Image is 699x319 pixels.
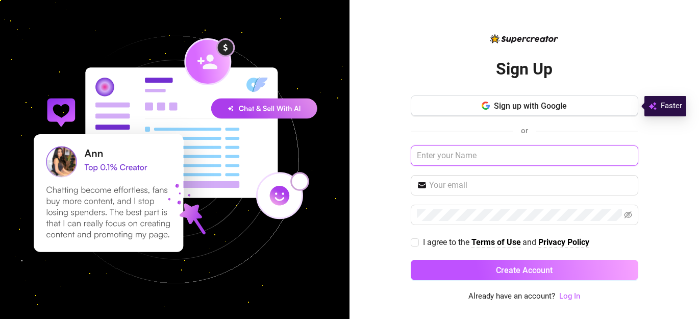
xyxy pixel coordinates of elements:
[538,237,589,247] strong: Privacy Policy
[661,100,682,112] span: Faster
[559,291,580,301] a: Log In
[624,211,632,219] span: eye-invisible
[496,59,553,80] h2: Sign Up
[423,237,471,247] span: I agree to the
[521,126,528,135] span: or
[648,100,657,112] img: svg%3e
[468,290,555,303] span: Already have an account?
[411,145,638,166] input: Enter your Name
[538,237,589,248] a: Privacy Policy
[471,237,521,248] a: Terms of Use
[471,237,521,247] strong: Terms of Use
[559,290,580,303] a: Log In
[494,101,567,111] span: Sign up with Google
[411,260,638,280] button: Create Account
[522,237,538,247] span: and
[490,34,558,43] img: logo-BBDzfeDw.svg
[496,265,553,275] span: Create Account
[429,179,632,191] input: Your email
[411,95,638,116] button: Sign up with Google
